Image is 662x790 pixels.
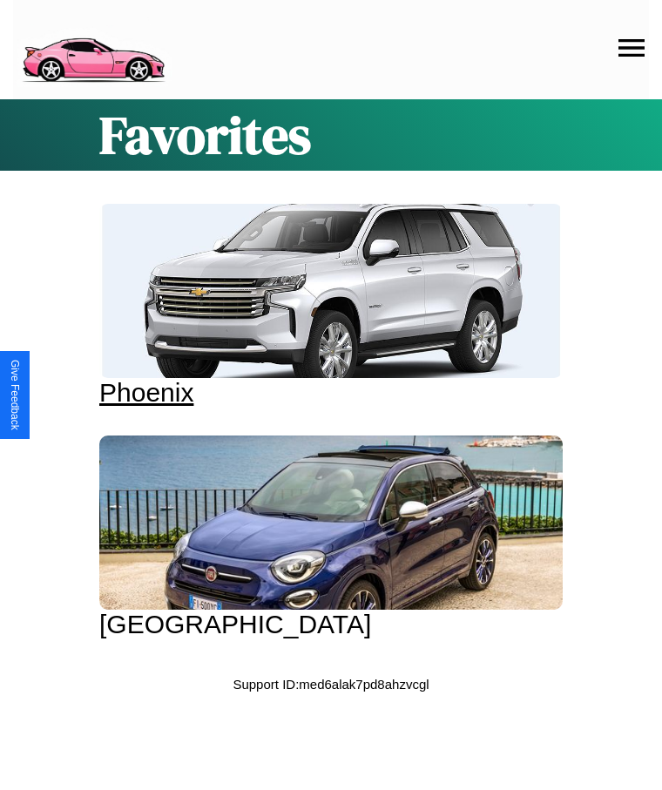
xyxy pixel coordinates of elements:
div: Phoenix [99,378,563,408]
img: logo [13,9,172,87]
h1: Favorites [99,99,563,171]
p: Support ID: med6alak7pd8ahzvcgl [233,672,429,696]
div: Give Feedback [9,360,21,430]
div: [GEOGRAPHIC_DATA] [99,610,563,639]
